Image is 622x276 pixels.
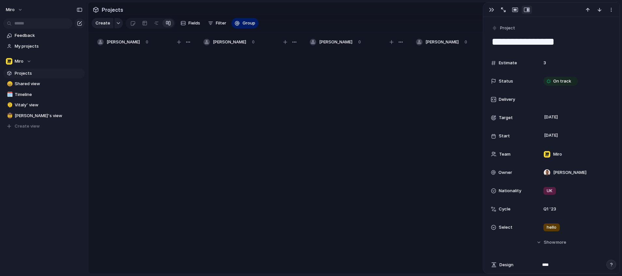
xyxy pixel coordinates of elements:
[216,20,226,26] span: Filter
[499,60,517,66] span: Estimate
[15,43,82,50] span: My projects
[499,133,510,139] span: Start
[491,237,612,248] button: Showmore
[556,239,566,246] span: more
[15,123,40,130] span: Create view
[542,131,560,139] span: [DATE]
[3,31,85,40] a: Feedback
[243,20,255,26] span: Group
[7,91,11,98] div: 🗓️
[3,41,85,51] a: My projects
[252,39,255,45] span: 0
[231,18,259,28] button: Group
[425,39,459,45] span: [PERSON_NAME]
[188,20,200,26] span: Fields
[205,18,229,28] button: Filter
[553,78,571,84] span: On track
[500,25,515,31] span: Project
[15,102,82,108] span: Vitaly' view
[553,151,562,158] span: Miro
[3,100,85,110] a: 🫠Vitaly' view
[541,60,549,66] span: 3
[7,80,11,88] div: 😄
[499,96,515,103] span: Delivery
[499,206,511,212] span: Cycle
[498,169,512,176] span: Owner
[3,69,85,78] a: Projects
[543,206,556,212] span: Q1 '23
[3,79,85,89] a: 😄Shared view
[213,39,246,45] span: [PERSON_NAME]
[499,78,513,84] span: Status
[15,91,82,98] span: Timeline
[499,262,513,268] span: Design
[7,101,11,109] div: 🫠
[6,113,12,119] button: 🤠
[499,188,521,194] span: Nationality
[15,58,23,65] span: Miro
[7,112,11,119] div: 🤠
[6,102,12,108] button: 🫠
[3,90,85,100] a: 🗓️Timeline
[544,239,555,246] span: Show
[3,5,26,15] button: miro
[358,39,361,45] span: 0
[542,113,560,121] span: [DATE]
[15,32,82,39] span: Feedback
[490,23,517,33] button: Project
[3,56,85,66] button: Miro
[146,39,148,45] span: 0
[499,151,511,158] span: Team
[547,224,556,231] span: hello
[15,70,82,77] span: Projects
[3,111,85,121] a: 🤠[PERSON_NAME]'s view
[15,81,82,87] span: Shared view
[15,113,82,119] span: [PERSON_NAME]'s view
[100,4,125,16] span: Projects
[319,39,352,45] span: [PERSON_NAME]
[499,224,512,231] span: Select
[3,121,85,131] button: Create view
[6,81,12,87] button: 😄
[547,188,553,194] span: UK
[6,91,12,98] button: 🗓️
[465,39,467,45] span: 0
[96,20,110,26] span: Create
[6,7,15,13] span: miro
[499,115,513,121] span: Target
[178,18,203,28] button: Fields
[107,39,140,45] span: [PERSON_NAME]
[92,18,113,28] button: Create
[553,169,586,176] span: [PERSON_NAME]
